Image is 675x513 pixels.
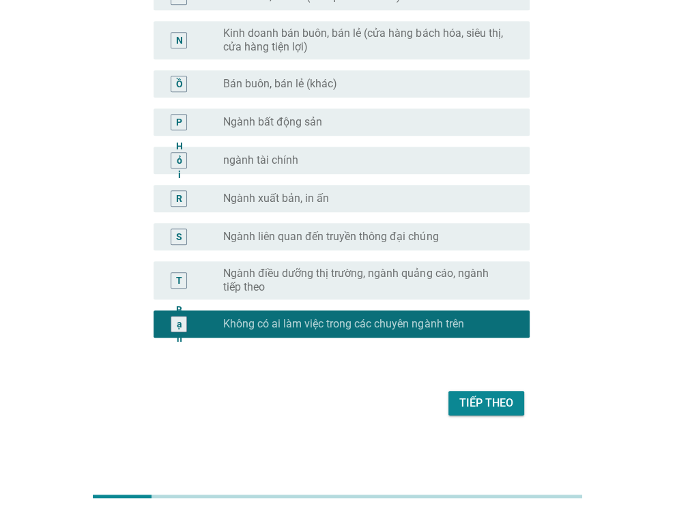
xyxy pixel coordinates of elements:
font: P [176,116,182,127]
font: Bán buôn, bán lẻ (khác) [223,77,337,90]
font: ngành tài chính [223,153,298,166]
font: Ngành điều dưỡng thị trường, ngành quảng cáo, ngành tiếp theo [223,267,488,293]
font: Ngành liên quan đến truyền thông đại chúng [223,230,438,243]
font: S [176,231,182,241]
button: Tiếp theo [448,391,524,415]
font: Ồ [175,78,182,89]
font: Kinh doanh bán buôn, bán lẻ (cửa hàng bách hóa, siêu thị, cửa hàng tiện lợi) [223,27,502,53]
font: Ngành bất động sản [223,115,322,128]
font: N [175,34,182,45]
font: Không có ai làm việc trong các chuyên ngành trên [223,317,463,330]
font: Hỏi [175,140,182,179]
font: R [176,192,182,203]
font: Bạn [176,304,182,343]
font: Tiếp theo [459,396,513,409]
font: Ngành xuất bản, in ấn [223,192,329,205]
font: T [176,274,182,285]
